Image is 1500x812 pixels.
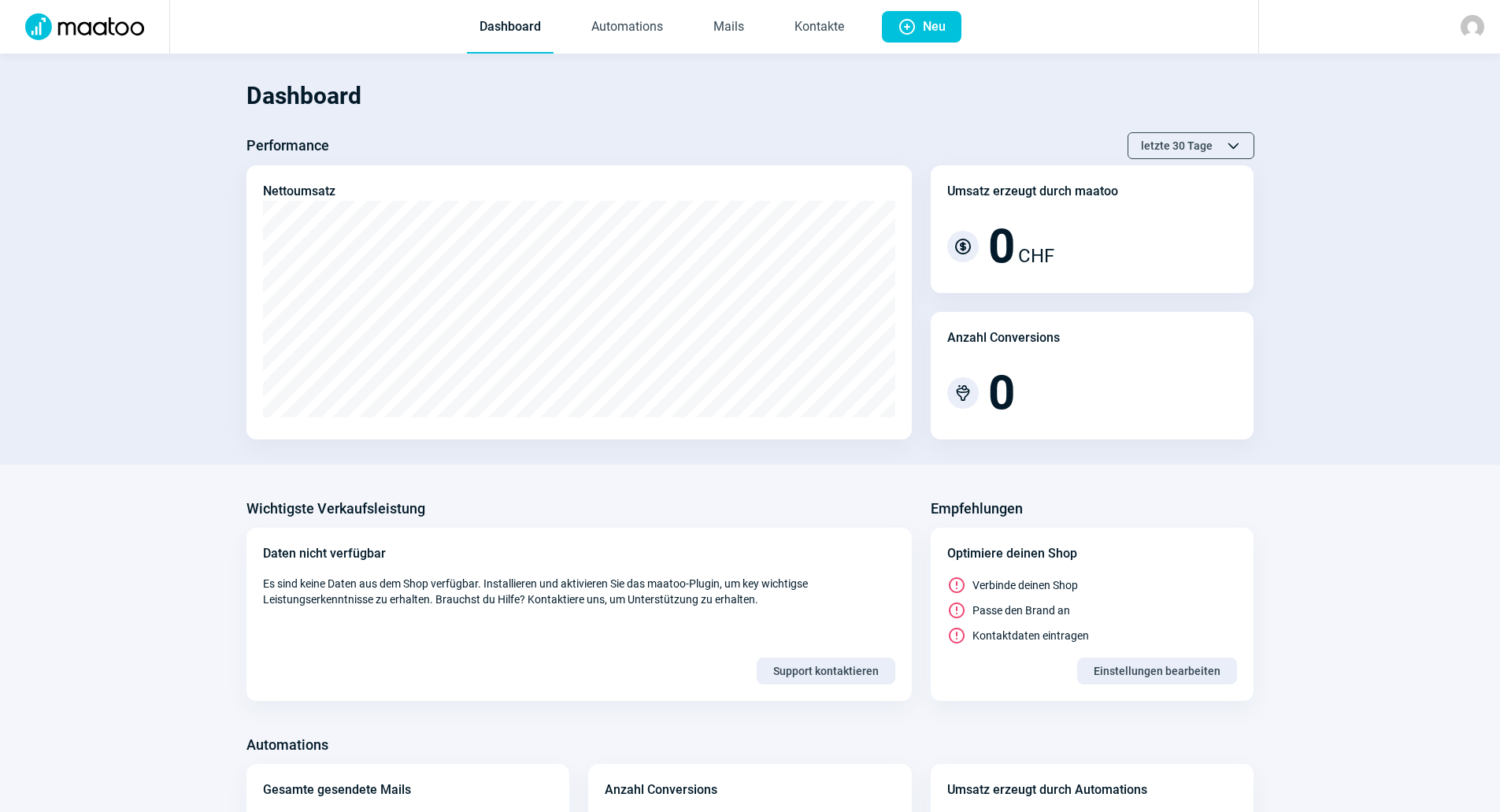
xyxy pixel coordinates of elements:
span: Kontaktdaten eintragen [972,628,1089,643]
a: Dashboard [467,2,554,54]
a: Automations [579,2,676,54]
span: 0 [988,223,1015,270]
img: Logo [16,13,154,40]
span: Einstellungen bearbeiten [1094,658,1220,684]
h3: Empfehlungen [931,496,1023,521]
span: Passe den Brand an [972,603,1070,618]
button: Neu [882,11,961,43]
div: Gesamte gesendete Mails [263,780,411,799]
img: avatar [1461,15,1484,39]
div: Umsatz erzeugt durch maatoo [947,182,1118,201]
h3: Wichtigste Verkaufsleistung [246,496,425,521]
div: Nettoumsatz [263,182,335,201]
div: Anzahl Conversions [605,780,717,799]
h3: Automations [246,732,328,758]
button: Support kontaktieren [757,658,895,684]
span: 0 [988,369,1015,417]
div: Daten nicht verfügbar [263,544,895,563]
button: Einstellungen bearbeiten [1077,658,1237,684]
span: Es sind keine Daten aus dem Shop verfügbar. Installieren und aktivieren Sie das maatoo-Plugin, um... [263,576,895,607]
div: Optimiere deinen Shop [947,544,1238,563]
span: Support kontaktieren [773,658,879,684]
a: Kontakte [782,2,857,54]
span: letzte 30 Tage [1141,133,1213,158]
div: Umsatz erzeugt durch Automations [947,780,1147,799]
span: Verbinde deinen Shop [972,577,1078,593]
h3: Performance [246,133,329,158]
span: Neu [923,11,946,43]
span: CHF [1018,242,1054,270]
div: Anzahl Conversions [947,328,1060,347]
a: Mails [701,2,757,54]
h1: Dashboard [246,69,1254,123]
